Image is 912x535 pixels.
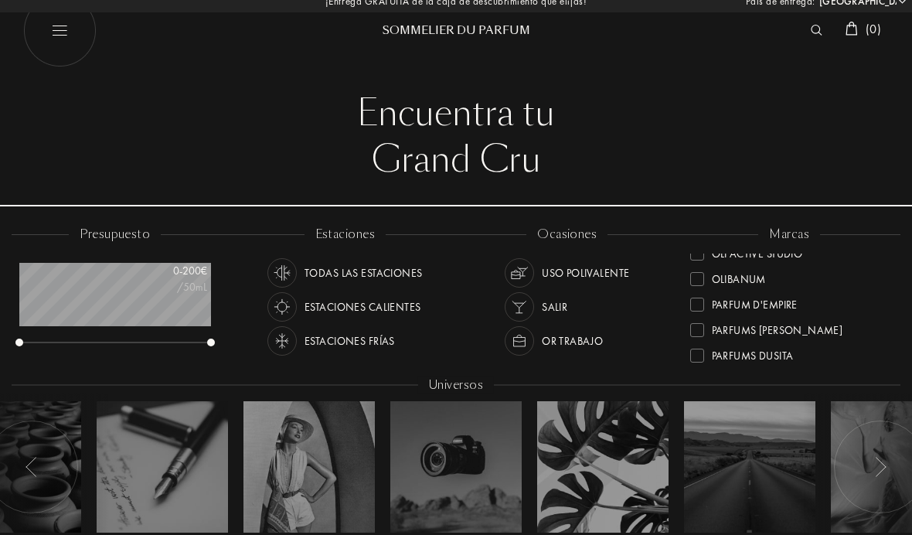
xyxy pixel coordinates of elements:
[542,258,629,288] div: Uso polivalente
[271,330,293,352] img: usage_season_cold_white.svg
[846,22,858,36] img: cart_white.svg
[509,262,530,284] img: usage_occasion_all_white.svg
[69,226,161,244] div: presupuesto
[305,292,420,322] div: Estaciones calientes
[712,317,843,338] div: Parfums [PERSON_NAME]
[130,263,207,279] div: 0 - 200 €
[542,292,567,322] div: Salir
[712,291,798,312] div: Parfum d'Empire
[509,296,530,318] img: usage_occasion_party_white.svg
[874,457,886,477] img: arr_left.svg
[305,326,395,356] div: Estaciones frías
[866,21,881,37] span: ( 0 )
[271,296,293,318] img: usage_season_hot_white.svg
[811,25,822,36] img: search_icn_white.svg
[509,330,530,352] img: usage_occasion_work_white.svg
[130,279,207,295] div: /50mL
[542,326,603,356] div: or trabajo
[363,22,549,39] div: Sommelier du Parfum
[712,266,766,287] div: Olibanum
[35,137,877,183] div: Grand Cru
[35,90,877,137] div: Encuentra tu
[305,226,386,244] div: estaciones
[418,377,494,394] div: Universos
[526,226,607,244] div: ocasiones
[305,258,422,288] div: Todas las estaciones
[271,262,293,284] img: usage_season_average_white.svg
[758,226,820,244] div: marcas
[26,457,38,477] img: arr_left.svg
[712,342,794,363] div: Parfums Dusita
